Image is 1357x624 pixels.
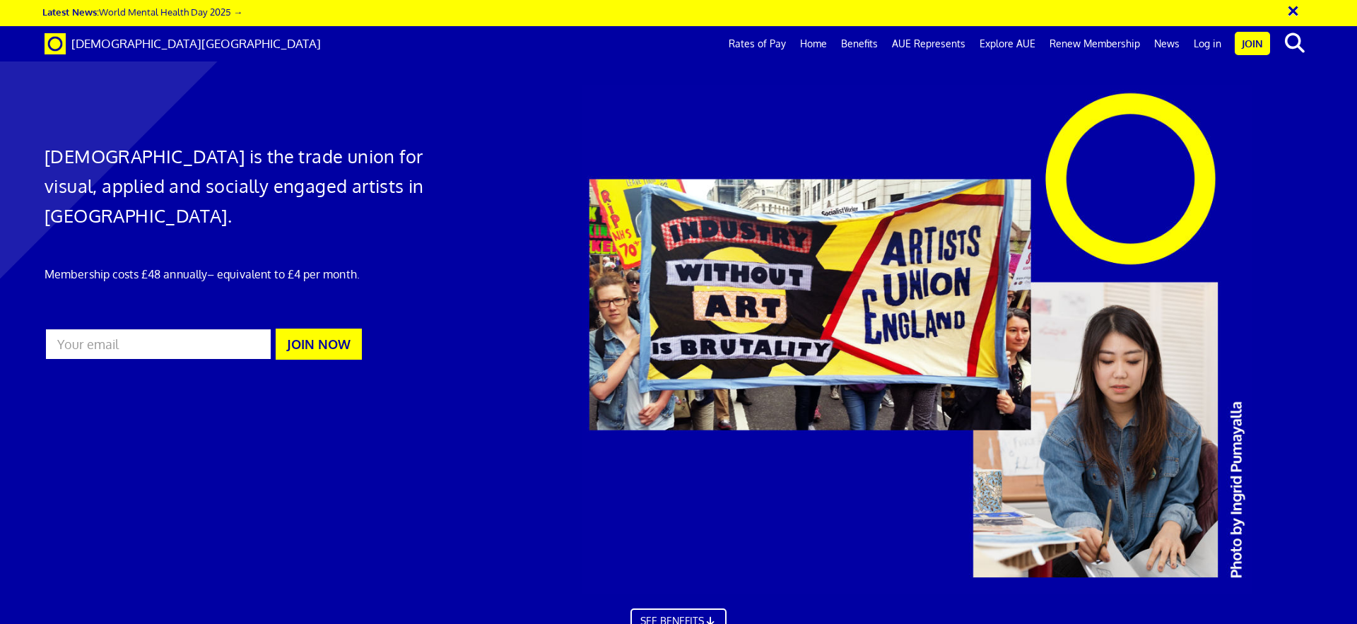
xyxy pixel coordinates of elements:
[793,26,834,61] a: Home
[42,6,242,18] a: Latest News:World Mental Health Day 2025 →
[45,328,272,360] input: Your email
[45,266,453,283] p: Membership costs £48 annually – equivalent to £4 per month.
[34,26,331,61] a: Brand [DEMOGRAPHIC_DATA][GEOGRAPHIC_DATA]
[45,141,453,230] h1: [DEMOGRAPHIC_DATA] is the trade union for visual, applied and socially engaged artists in [GEOGRA...
[834,26,885,61] a: Benefits
[1273,28,1316,58] button: search
[71,36,321,51] span: [DEMOGRAPHIC_DATA][GEOGRAPHIC_DATA]
[885,26,973,61] a: AUE Represents
[973,26,1042,61] a: Explore AUE
[276,329,362,360] button: JOIN NOW
[1235,32,1270,55] a: Join
[1147,26,1187,61] a: News
[42,6,99,18] strong: Latest News:
[1042,26,1147,61] a: Renew Membership
[722,26,793,61] a: Rates of Pay
[1187,26,1228,61] a: Log in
